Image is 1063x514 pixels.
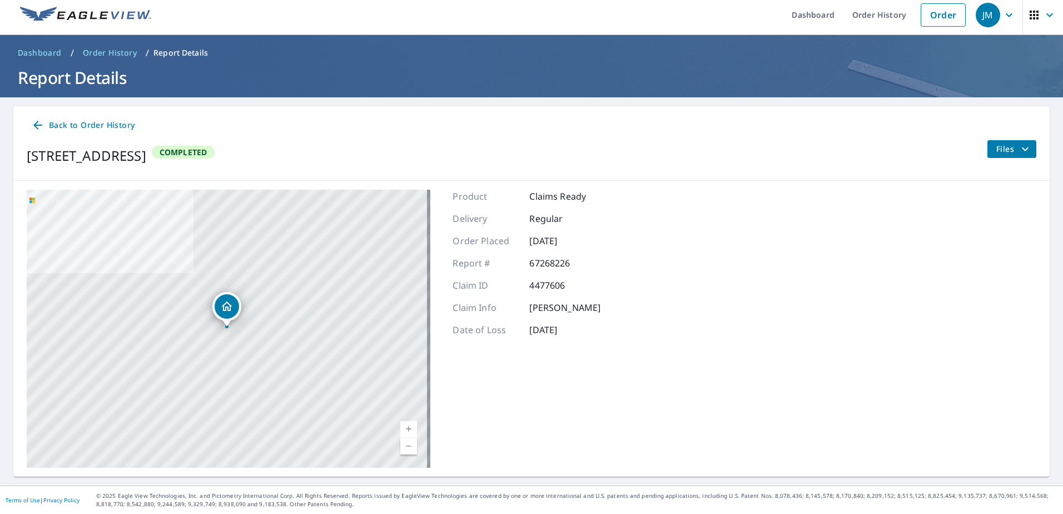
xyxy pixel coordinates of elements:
[78,44,141,62] a: Order History
[96,492,1057,508] p: © 2025 Eagle View Technologies, Inc. and Pictometry International Corp. All Rights Reserved. Repo...
[453,234,519,248] p: Order Placed
[146,46,149,60] li: /
[83,47,137,58] span: Order History
[453,323,519,337] p: Date of Loss
[43,496,80,504] a: Privacy Policy
[529,234,596,248] p: [DATE]
[212,292,241,327] div: Dropped pin, building 1, Residential property, 401 Park Ave Elizabethtown, KY 42701
[453,190,519,203] p: Product
[13,66,1050,89] h1: Report Details
[987,140,1036,158] button: filesDropdownBtn-67268226
[153,47,208,58] p: Report Details
[529,323,596,337] p: [DATE]
[31,118,135,132] span: Back to Order History
[529,190,596,203] p: Claims Ready
[71,46,74,60] li: /
[13,44,1050,62] nav: breadcrumb
[453,212,519,225] p: Delivery
[976,3,1000,27] div: JM
[453,279,519,292] p: Claim ID
[529,279,596,292] p: 4477606
[6,496,40,504] a: Terms of Use
[400,421,417,438] a: Current Level 17, Zoom In
[6,497,80,503] p: |
[529,212,596,225] p: Regular
[453,301,519,314] p: Claim Info
[996,142,1032,156] span: Files
[453,256,519,270] p: Report #
[27,146,146,166] div: [STREET_ADDRESS]
[20,7,151,23] img: EV Logo
[529,301,600,314] p: [PERSON_NAME]
[400,438,417,454] a: Current Level 17, Zoom Out
[18,47,62,58] span: Dashboard
[27,115,139,136] a: Back to Order History
[13,44,66,62] a: Dashboard
[529,256,596,270] p: 67268226
[153,147,214,157] span: Completed
[921,3,966,27] a: Order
